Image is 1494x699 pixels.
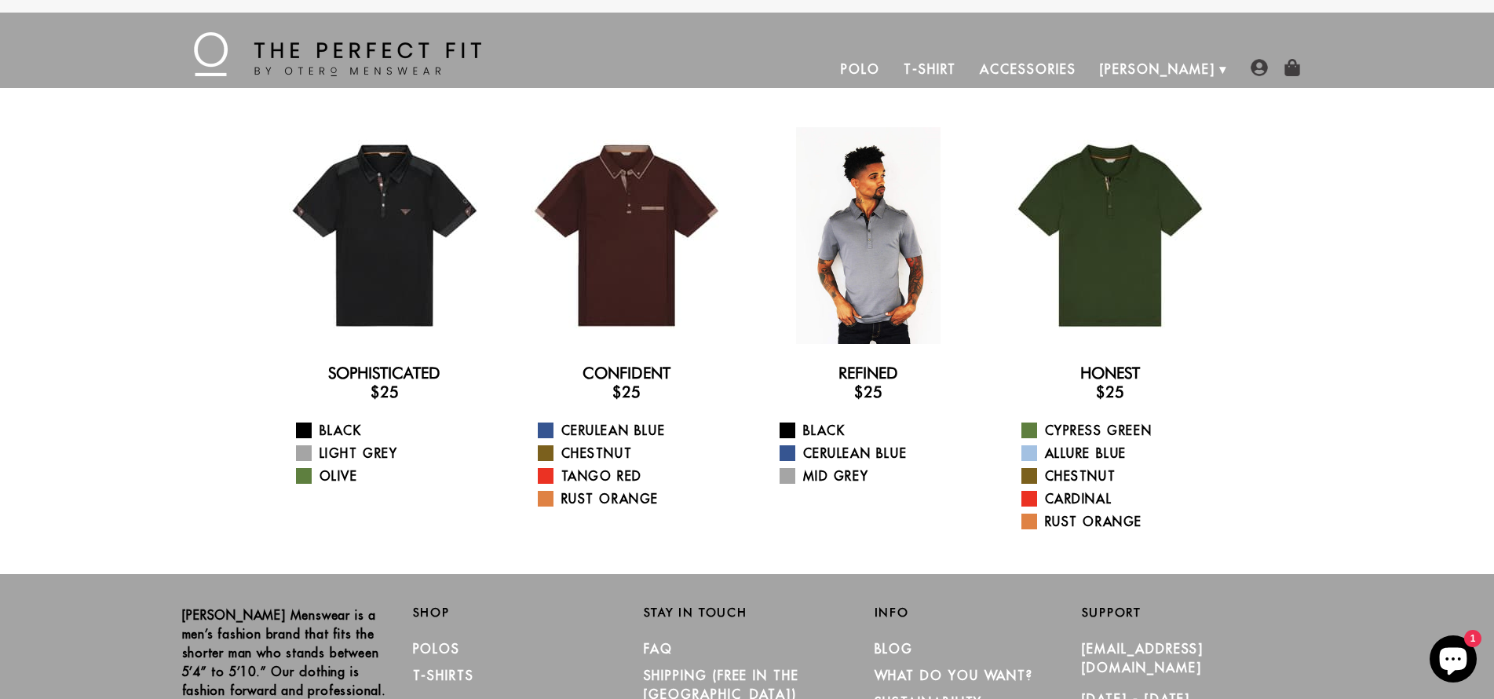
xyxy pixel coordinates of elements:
[538,489,735,508] a: Rust Orange
[413,641,461,657] a: Polos
[296,444,493,463] a: Light Grey
[1021,489,1218,508] a: Cardinal
[644,641,674,657] a: FAQ
[875,606,1082,620] h2: Info
[328,364,440,382] a: Sophisticated
[296,421,493,440] a: Black
[276,382,493,401] h3: $25
[780,444,977,463] a: Cerulean Blue
[1021,444,1218,463] a: Allure Blue
[1425,635,1481,686] inbox-online-store-chat: Shopify online store chat
[780,467,977,485] a: Mid Grey
[829,50,892,88] a: Polo
[875,668,1034,683] a: What Do You Want?
[1088,50,1227,88] a: [PERSON_NAME]
[1082,641,1204,675] a: [EMAIL_ADDRESS][DOMAIN_NAME]
[296,467,493,485] a: Olive
[1080,364,1140,382] a: Honest
[892,50,968,88] a: T-Shirt
[780,421,977,440] a: Black
[538,421,735,440] a: Cerulean Blue
[413,668,474,683] a: T-Shirts
[194,32,481,76] img: The Perfect Fit - by Otero Menswear - Logo
[875,641,914,657] a: Blog
[1021,467,1218,485] a: Chestnut
[644,606,851,620] h2: Stay in Touch
[583,364,670,382] a: Confident
[968,50,1087,88] a: Accessories
[1082,606,1313,620] h2: Support
[538,467,735,485] a: Tango Red
[1251,59,1268,76] img: user-account-icon.png
[538,444,735,463] a: Chestnut
[760,382,977,401] h3: $25
[1021,512,1218,531] a: Rust Orange
[518,382,735,401] h3: $25
[1002,382,1218,401] h3: $25
[838,364,898,382] a: Refined
[1284,59,1301,76] img: shopping-bag-icon.png
[413,606,620,620] h2: Shop
[1021,421,1218,440] a: Cypress Green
